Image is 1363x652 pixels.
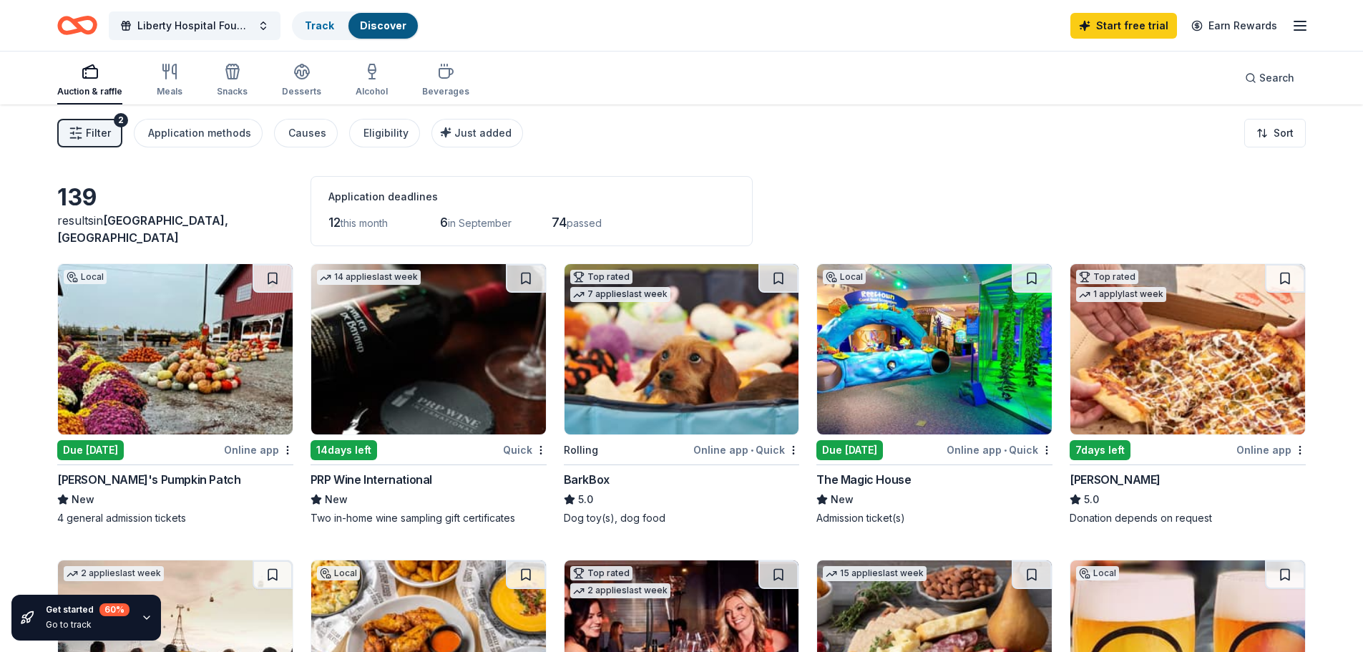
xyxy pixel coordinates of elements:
div: Causes [288,125,326,142]
div: 60 % [99,603,130,616]
div: Online app [1236,441,1306,459]
span: in September [448,217,512,229]
div: results [57,212,293,246]
div: 7 days left [1070,440,1130,460]
button: Desserts [282,57,321,104]
div: Desserts [282,86,321,97]
img: Image for Casey's [1070,264,1305,434]
span: 6 [440,215,448,230]
div: Due [DATE] [57,440,124,460]
div: Two in-home wine sampling gift certificates [311,511,547,525]
button: Beverages [422,57,469,104]
div: Beverages [422,86,469,97]
span: 5.0 [1084,491,1099,508]
div: Local [1076,566,1119,580]
button: Just added [431,119,523,147]
span: [GEOGRAPHIC_DATA], [GEOGRAPHIC_DATA] [57,213,228,245]
button: Sort [1244,119,1306,147]
button: Search [1233,64,1306,92]
button: Snacks [217,57,248,104]
a: Image for The Magic HouseLocalDue [DATE]Online app•QuickThe Magic HouseNewAdmission ticket(s) [816,263,1052,525]
div: Admission ticket(s) [816,511,1052,525]
span: passed [567,217,602,229]
div: Dog toy(s), dog food [564,511,800,525]
button: Causes [274,119,338,147]
a: Earn Rewards [1183,13,1286,39]
div: Local [823,270,866,284]
div: [PERSON_NAME]'s Pumpkin Patch [57,471,240,488]
span: • [1004,444,1007,456]
div: Local [64,270,107,284]
div: Online app Quick [947,441,1052,459]
div: Go to track [46,619,130,631]
div: Application deadlines [328,188,735,205]
span: New [325,491,348,508]
div: 7 applies last week [570,287,670,302]
div: Local [317,566,360,580]
div: Rolling [564,442,598,459]
button: Alcohol [356,57,388,104]
div: 4 general admission tickets [57,511,293,525]
div: Auction & raffle [57,86,122,97]
a: Image for PRP Wine International14 applieslast week14days leftQuickPRP Wine InternationalNewTwo i... [311,263,547,525]
div: Quick [503,441,547,459]
a: Track [305,19,334,31]
span: New [72,491,94,508]
span: Filter [86,125,111,142]
a: Discover [360,19,406,31]
div: 14 days left [311,440,377,460]
span: in [57,213,228,245]
button: Meals [157,57,182,104]
span: • [751,444,753,456]
div: Due [DATE] [816,440,883,460]
div: Top rated [570,566,632,580]
div: Top rated [570,270,632,284]
div: BarkBox [564,471,610,488]
div: 2 applies last week [64,566,164,581]
img: Image for The Magic House [817,264,1052,434]
div: 1 apply last week [1076,287,1166,302]
div: Meals [157,86,182,97]
div: PRP Wine International [311,471,432,488]
span: 74 [552,215,567,230]
div: Get started [46,603,130,616]
span: 12 [328,215,341,230]
img: Image for PRP Wine International [311,264,546,434]
button: Liberty Hospital Foundation Golf Tournament [109,11,280,40]
div: 2 [114,113,128,127]
div: Top rated [1076,270,1138,284]
span: this month [341,217,388,229]
div: Online app [224,441,293,459]
div: Donation depends on request [1070,511,1306,525]
div: Snacks [217,86,248,97]
button: Eligibility [349,119,420,147]
button: Application methods [134,119,263,147]
div: The Magic House [816,471,911,488]
a: Start free trial [1070,13,1177,39]
span: Sort [1274,125,1294,142]
a: Image for Carolyn's Pumpkin PatchLocalDue [DATE]Online app[PERSON_NAME]'s Pumpkin PatchNew4 gener... [57,263,293,525]
div: 2 applies last week [570,583,670,598]
a: Image for BarkBoxTop rated7 applieslast weekRollingOnline app•QuickBarkBox5.0Dog toy(s), dog food [564,263,800,525]
span: 5.0 [578,491,593,508]
span: Just added [454,127,512,139]
span: Liberty Hospital Foundation Golf Tournament [137,17,252,34]
div: 139 [57,183,293,212]
div: Online app Quick [693,441,799,459]
span: Search [1259,69,1294,87]
img: Image for Carolyn's Pumpkin Patch [58,264,293,434]
div: 15 applies last week [823,566,927,581]
span: New [831,491,854,508]
div: 14 applies last week [317,270,421,285]
div: Alcohol [356,86,388,97]
button: TrackDiscover [292,11,419,40]
img: Image for BarkBox [565,264,799,434]
a: Home [57,9,97,42]
div: [PERSON_NAME] [1070,471,1161,488]
div: Eligibility [363,125,409,142]
a: Image for Casey'sTop rated1 applylast week7days leftOnline app[PERSON_NAME]5.0Donation depends on... [1070,263,1306,525]
button: Filter2 [57,119,122,147]
button: Auction & raffle [57,57,122,104]
div: Application methods [148,125,251,142]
